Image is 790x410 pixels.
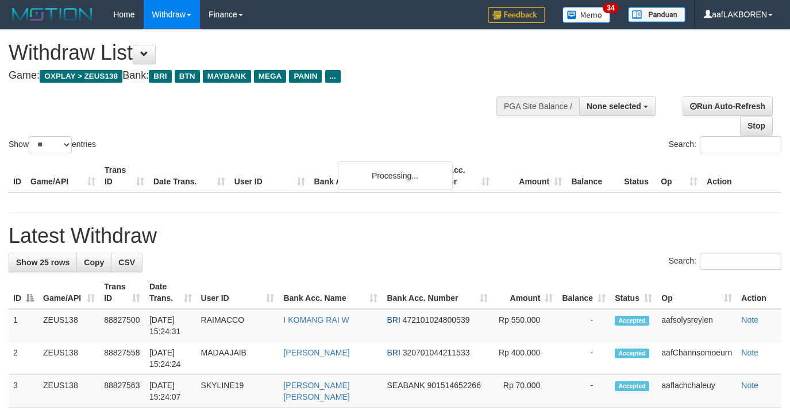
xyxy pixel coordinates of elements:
th: Amount [494,160,567,192]
th: Date Trans. [149,160,230,192]
th: Game/API [26,160,100,192]
th: Game/API: activate to sort column ascending [38,276,99,309]
a: CSV [111,253,142,272]
h1: Withdraw List [9,41,515,64]
th: Balance: activate to sort column ascending [557,276,610,309]
td: - [557,375,610,408]
a: Note [741,381,758,390]
td: - [557,309,610,342]
td: RAIMACCO [196,309,279,342]
label: Search: [669,253,781,270]
span: BRI [387,315,400,324]
span: Show 25 rows [16,258,70,267]
span: 34 [603,3,618,13]
a: Show 25 rows [9,253,77,272]
a: Run Auto-Refresh [683,96,773,116]
img: Button%20Memo.svg [562,7,611,23]
td: aafChannsomoeurn [657,342,737,375]
td: 1 [9,309,38,342]
td: MADAAJAIB [196,342,279,375]
th: User ID [230,160,310,192]
th: Action [737,276,781,309]
span: Copy [84,258,104,267]
td: aaflachchaleuy [657,375,737,408]
a: [PERSON_NAME] [283,348,349,357]
td: - [557,342,610,375]
th: Bank Acc. Name: activate to sort column ascending [279,276,382,309]
a: Note [741,348,758,357]
div: PGA Site Balance / [496,96,579,116]
span: OXPLAY > ZEUS138 [40,70,122,83]
td: 88827563 [99,375,145,408]
img: panduan.png [628,7,685,22]
span: BTN [175,70,200,83]
h4: Game: Bank: [9,70,515,82]
span: CSV [118,258,135,267]
th: Op [656,160,702,192]
th: Bank Acc. Name [310,160,422,192]
span: SEABANK [387,381,425,390]
td: ZEUS138 [38,375,99,408]
a: Stop [740,116,773,136]
td: Rp 400,000 [492,342,557,375]
th: Status [619,160,656,192]
img: Feedback.jpg [488,7,545,23]
span: ... [325,70,341,83]
th: Balance [567,160,619,192]
button: None selected [579,96,656,116]
th: Action [702,160,781,192]
th: User ID: activate to sort column ascending [196,276,279,309]
span: BRI [387,348,400,357]
td: ZEUS138 [38,309,99,342]
th: Status: activate to sort column ascending [610,276,657,309]
a: [PERSON_NAME] [PERSON_NAME] [283,381,349,401]
th: ID: activate to sort column descending [9,276,38,309]
td: [DATE] 15:24:31 [145,309,196,342]
td: 88827500 [99,309,145,342]
span: BRI [149,70,171,83]
a: Note [741,315,758,324]
a: I KOMANG RAI W [283,315,349,324]
th: Trans ID: activate to sort column ascending [99,276,145,309]
label: Show entries [9,136,96,153]
input: Search: [700,136,781,153]
span: MEGA [254,70,287,83]
span: Copy 472101024800539 to clipboard [403,315,470,324]
div: Processing... [338,161,453,190]
th: Bank Acc. Number: activate to sort column ascending [382,276,492,309]
label: Search: [669,136,781,153]
td: aafsolysreylen [657,309,737,342]
select: Showentries [29,136,72,153]
span: Accepted [615,381,649,391]
th: Amount: activate to sort column ascending [492,276,557,309]
img: MOTION_logo.png [9,6,96,23]
td: 88827558 [99,342,145,375]
span: Copy 320701044211533 to clipboard [403,348,470,357]
span: Accepted [615,316,649,326]
td: 2 [9,342,38,375]
th: ID [9,160,26,192]
td: [DATE] 15:24:07 [145,375,196,408]
td: Rp 550,000 [492,309,557,342]
td: [DATE] 15:24:24 [145,342,196,375]
span: Accepted [615,349,649,358]
th: Date Trans.: activate to sort column ascending [145,276,196,309]
th: Trans ID [100,160,149,192]
td: Rp 70,000 [492,375,557,408]
span: PANIN [289,70,322,83]
td: ZEUS138 [38,342,99,375]
span: None selected [587,102,641,111]
th: Bank Acc. Number [422,160,494,192]
span: Copy 901514652266 to clipboard [427,381,480,390]
a: Copy [76,253,111,272]
h1: Latest Withdraw [9,225,781,247]
input: Search: [700,253,781,270]
th: Op: activate to sort column ascending [657,276,737,309]
td: SKYLINE19 [196,375,279,408]
td: 3 [9,375,38,408]
span: MAYBANK [203,70,251,83]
